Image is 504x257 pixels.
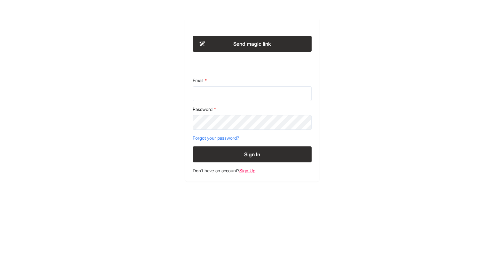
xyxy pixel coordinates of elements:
[193,146,312,162] button: Sign In
[193,106,312,113] label: Password
[193,36,312,52] button: Send magic link
[193,77,312,84] label: Email
[193,135,312,141] a: Forgot your password?
[239,168,255,173] a: Sign Up
[193,167,312,174] footer: Don't have an account?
